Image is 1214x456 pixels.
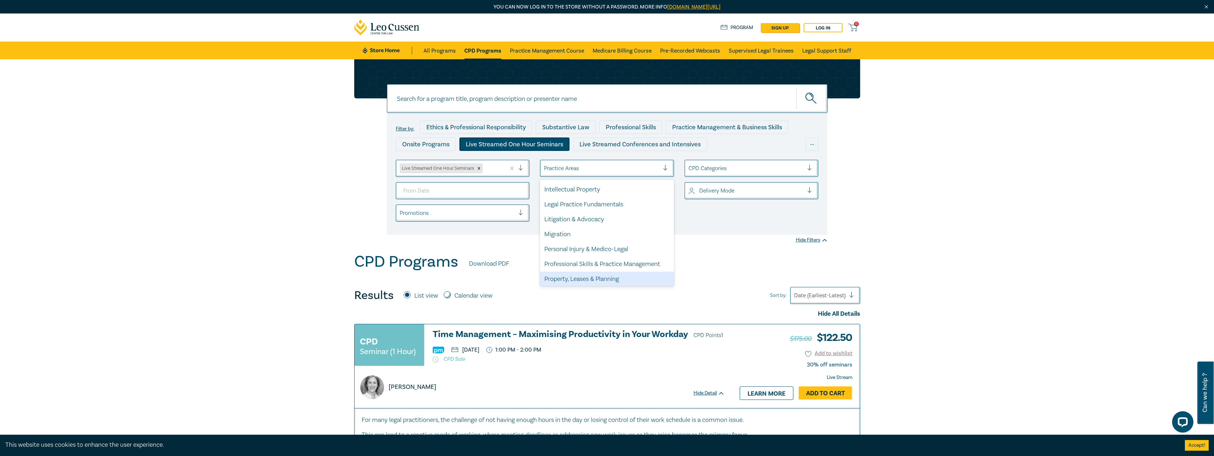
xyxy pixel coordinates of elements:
[396,154,508,168] div: Live Streamed Practical Workshops
[454,291,492,300] label: Calendar view
[464,42,501,59] a: CPD Programs
[400,163,475,173] div: Live Streamed One Hour Seminars
[540,257,674,272] div: Professional Skills & Practice Management
[360,335,378,348] h3: CPD
[486,347,541,353] p: 1:00 PM - 2:00 PM
[400,209,401,217] input: select
[729,42,794,59] a: Supervised Legal Trainees
[540,272,674,287] div: Property, Leases & Planning
[799,386,852,400] a: Add to Cart
[666,120,788,134] div: Practice Management & Business Skills
[420,120,532,134] div: Ethics & Professional Responsibility
[806,137,819,151] div: ...
[790,334,811,343] span: $175.00
[827,374,852,381] strong: Live Stream
[362,430,853,440] p: This can lead to a reactive mode of working, where meeting deadlines or addressing new work issue...
[761,23,799,32] a: sign up
[540,197,674,212] div: Legal Practice Fundamentals
[459,137,570,151] div: Live Streamed One Hour Seminars
[512,154,594,168] div: Pre-Recorded Webcasts
[721,24,754,32] a: Program
[854,22,859,26] span: 0
[469,259,509,268] a: Download PDF
[433,330,725,340] a: Time Management – Maximising Productivity in Your Workday CPD Points1
[689,164,690,172] input: select
[540,242,674,257] div: Personal Injury & Medico-Legal
[396,137,456,151] div: Onsite Programs
[475,163,483,173] div: Remove Live Streamed One Hour Seminars
[484,164,486,172] input: select
[805,349,852,358] button: Add to wishlist
[802,42,851,59] a: Legal Support Staff
[360,348,416,355] small: Seminar (1 Hour)
[667,4,721,10] a: [DOMAIN_NAME][URL]
[573,137,707,151] div: Live Streamed Conferences and Intensives
[660,42,720,59] a: Pre-Recorded Webcasts
[363,47,412,54] a: Store Home
[740,386,793,400] a: Learn more
[804,23,842,32] a: Log in
[510,42,584,59] a: Practice Management Course
[1203,4,1209,10] img: Close
[1185,440,1209,451] button: Accept cookies
[396,182,530,199] input: From Date
[694,390,733,397] div: Hide Detail
[414,291,438,300] label: List view
[807,362,852,368] div: 30% off seminars
[689,187,690,195] input: select
[796,237,827,244] div: Hide Filters
[423,42,456,59] a: All Programs
[593,42,652,59] a: Medicare Billing Course
[433,355,725,363] p: CPD Sale
[396,126,414,132] label: Filter by:
[540,227,674,242] div: Migration
[597,154,675,168] div: 10 CPD Point Packages
[5,440,1174,450] div: This website uses cookies to enhance the user experience.
[694,332,723,339] span: CPD Points 1
[540,212,674,227] div: Litigation & Advocacy
[599,120,662,134] div: Professional Skills
[794,292,795,299] input: Sort by
[679,154,744,168] div: National Programs
[360,375,384,399] img: https://s3.ap-southeast-2.amazonaws.com/leo-cussen-store-production-content/Contacts/Emilie%20Far...
[451,347,479,353] p: [DATE]
[387,84,827,113] input: Search for a program title, program description or presenter name
[389,382,436,392] p: [PERSON_NAME]
[1166,408,1196,438] iframe: LiveChat chat widget
[354,288,394,303] h4: Results
[536,120,596,134] div: Substantive Law
[354,309,860,319] div: Hide All Details
[1202,366,1208,420] span: Can we help ?
[544,164,545,172] input: select
[433,330,725,340] h3: Time Management – Maximising Productivity in Your Workday
[540,182,674,197] div: Intellectual Property
[770,292,787,299] span: Sort by:
[354,253,458,271] h1: CPD Programs
[433,347,444,353] img: Practice Management & Business Skills
[354,3,860,11] p: You can now log in to the store without a password. More info
[362,416,853,425] p: For many legal practitioners, the challenge of not having enough hours in the day or losing contr...
[790,330,852,346] h3: $ 122.50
